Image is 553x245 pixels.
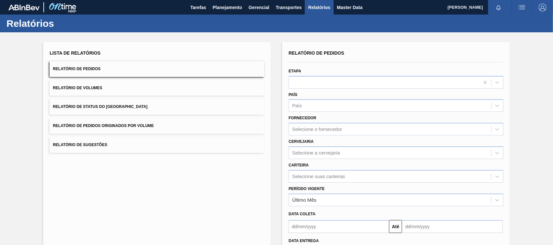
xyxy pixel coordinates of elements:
[53,104,147,109] span: Relatório de Status do [GEOGRAPHIC_DATA]
[213,4,242,11] span: Planejamento
[292,127,342,132] div: Selecione o fornecedor
[50,50,100,56] span: Lista de Relatórios
[276,4,302,11] span: Transportes
[190,4,206,11] span: Tarefas
[292,150,340,155] div: Selecione a cervejaria
[50,99,264,115] button: Relatório de Status do [GEOGRAPHIC_DATA]
[308,4,330,11] span: Relatórios
[289,116,316,120] label: Fornecedor
[50,61,264,77] button: Relatório de Pedidos
[249,4,270,11] span: Gerencial
[289,139,314,144] label: Cervejaria
[488,3,509,12] button: Notificações
[292,197,317,203] div: Último Mês
[337,4,363,11] span: Master Data
[8,5,40,10] img: TNhmsLtSVTkK8tSr43FrP2fwEKptu5GPRR3wAAAABJRU5ErkJggg==
[289,239,319,243] span: Data entrega
[292,174,345,179] div: Selecione suas carteiras
[289,163,309,167] label: Carteira
[289,186,325,191] label: Período Vigente
[53,143,107,147] span: Relatório de Sugestões
[50,80,264,96] button: Relatório de Volumes
[6,20,121,27] h1: Relatórios
[292,103,302,109] div: País
[50,137,264,153] button: Relatório de Sugestões
[289,92,297,97] label: País
[518,4,526,11] img: userActions
[289,220,389,233] input: dd/mm/yyyy
[289,50,344,56] span: Relatório de Pedidos
[289,69,301,73] label: Etapa
[53,86,102,90] span: Relatório de Volumes
[53,67,100,71] span: Relatório de Pedidos
[389,220,402,233] button: Até
[50,118,264,134] button: Relatório de Pedidos Originados por Volume
[53,123,154,128] span: Relatório de Pedidos Originados por Volume
[539,4,547,11] img: Logout
[289,212,316,216] span: Data coleta
[402,220,502,233] input: dd/mm/yyyy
